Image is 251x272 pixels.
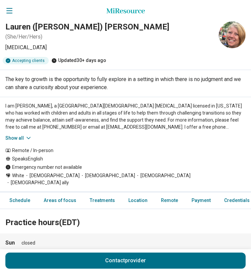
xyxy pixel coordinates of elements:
a: Location [124,194,152,207]
button: Open navigation [5,7,13,15]
strong: Sun [5,239,17,247]
p: [MEDICAL_DATA] [5,44,213,52]
div: Accepting clients [3,57,49,64]
div: Speaks English [5,155,246,162]
h2: Practice hours (EDT) [5,201,246,228]
div: Remote / In-person [5,147,246,154]
span: White [12,172,24,179]
div: Emergency number not available [5,164,246,171]
a: Treatments [86,194,119,207]
p: ( She/Her/Hers ) [5,33,213,41]
span: [DEMOGRAPHIC_DATA] [135,172,191,179]
span: [DEMOGRAPHIC_DATA] [80,172,135,179]
a: Areas of focus [40,194,80,207]
img: Lauren Krug, Psychologist [219,21,246,48]
button: Contactprovider [5,253,246,269]
div: closed [22,240,246,247]
span: [DEMOGRAPHIC_DATA] ally [5,179,69,186]
p: I am [PERSON_NAME], a [GEOGRAPHIC_DATA][DEMOGRAPHIC_DATA] [MEDICAL_DATA] licensed in [US_STATE] w... [5,103,246,131]
button: Show all [5,135,32,142]
span: [DEMOGRAPHIC_DATA] [24,172,80,179]
h1: Lauren ([PERSON_NAME]) [PERSON_NAME] [5,21,213,33]
a: Home page [107,5,145,16]
a: Schedule [1,194,34,207]
a: Remote [157,194,182,207]
div: Updated 30+ days ago [51,57,106,64]
a: Payment [187,194,215,207]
